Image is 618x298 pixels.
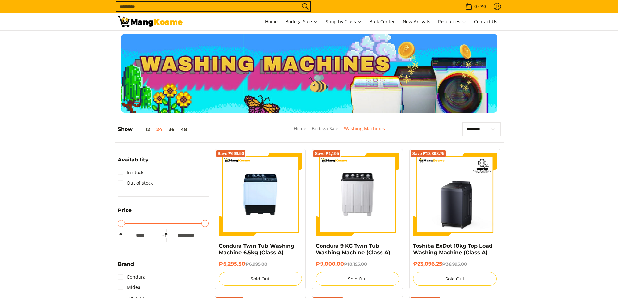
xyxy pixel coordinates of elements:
span: Bulk Center [370,18,395,25]
span: Save ₱699.50 [218,152,244,156]
a: Out of stock [118,178,153,188]
button: 48 [177,127,190,132]
del: ₱36,995.00 [442,261,467,267]
span: Save ₱13,898.75 [412,152,444,156]
span: Resources [438,18,466,26]
button: 36 [165,127,177,132]
a: Washing Machines [344,125,385,132]
a: Condura Twin Tub Washing Machine 6.5kg (Class A) [219,243,294,256]
span: Home [265,18,278,25]
span: Availability [118,157,149,162]
a: Condura [118,272,146,282]
span: New Arrivals [403,18,430,25]
h6: ₱23,096.25 [413,261,497,267]
span: Bodega Sale [285,18,318,26]
a: Contact Us [471,13,501,30]
img: Condura 9 KG Twin Tub Washing Machine (Class A) [316,153,399,236]
span: ₱0 [479,4,487,9]
span: ₱ [163,232,170,238]
summary: Open [118,262,134,272]
span: Contact Us [474,18,497,25]
a: Shop by Class [322,13,365,30]
a: Midea [118,282,140,292]
h5: Show [118,126,190,133]
a: Resources [435,13,469,30]
span: Brand [118,262,134,267]
a: In stock [118,167,143,178]
nav: Breadcrumbs [246,125,432,139]
a: Bodega Sale [312,125,338,132]
button: 12 [133,127,153,132]
span: Save ₱1,195 [315,152,339,156]
a: Home [262,13,281,30]
img: Washing Machines l Mang Kosme: Home Appliances Warehouse Sale Partner | Page 2 [118,16,183,27]
img: Toshiba ExDot 10kg Top Load Washing Machine (Class A) [413,153,497,236]
a: Condura 9 KG Twin Tub Washing Machine (Class A) [316,243,390,256]
a: Home [294,125,306,132]
a: New Arrivals [399,13,433,30]
a: Bodega Sale [282,13,321,30]
span: • [463,3,488,10]
span: Price [118,208,132,213]
button: 24 [153,127,165,132]
button: Sold Out [413,272,497,286]
h6: ₱6,295.50 [219,261,302,267]
button: Sold Out [219,272,302,286]
summary: Open [118,208,132,218]
span: Shop by Class [326,18,362,26]
a: Bulk Center [366,13,398,30]
span: ₱ [118,232,124,238]
nav: Main Menu [189,13,501,30]
del: ₱10,195.00 [344,261,367,267]
a: Toshiba ExDot 10kg Top Load Washing Machine (Class A) [413,243,492,256]
button: Search [300,2,310,11]
img: Condura Twin Tub Washing Machine 6.5kg (Class A) [219,153,302,236]
del: ₱6,995.00 [245,261,267,267]
button: Sold Out [316,272,399,286]
span: 0 [473,4,478,9]
h6: ₱9,000.00 [316,261,399,267]
summary: Open [118,157,149,167]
